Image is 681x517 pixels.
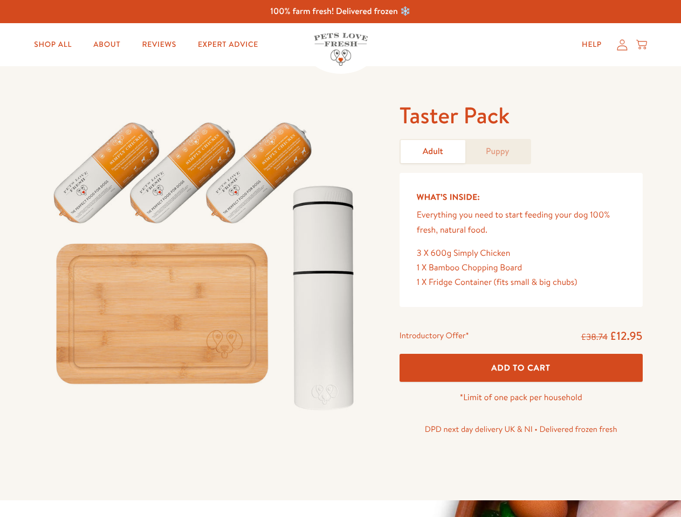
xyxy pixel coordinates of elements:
a: Reviews [133,34,184,55]
div: 3 X 600g Simply Chicken [417,246,625,261]
a: Shop All [25,34,80,55]
a: Expert Advice [189,34,267,55]
p: Everything you need to start feeding your dog 100% fresh, natural food. [417,208,625,237]
div: 1 X Fridge Container (fits small & big chubs) [417,275,625,290]
span: Add To Cart [491,362,551,373]
a: Puppy [465,140,530,163]
img: Pets Love Fresh [314,33,368,66]
h1: Taster Pack [400,101,643,130]
h5: What’s Inside: [417,190,625,204]
p: *Limit of one pack per household [400,390,643,405]
p: DPD next day delivery UK & NI • Delivered frozen fresh [400,422,643,436]
button: Add To Cart [400,354,643,382]
a: About [85,34,129,55]
span: 1 X Bamboo Chopping Board [417,262,522,274]
s: £38.74 [581,331,608,343]
div: Introductory Offer* [400,329,469,345]
span: £12.95 [610,328,643,344]
a: Adult [401,140,465,163]
a: Help [573,34,610,55]
img: Taster Pack - Adult [39,101,374,422]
